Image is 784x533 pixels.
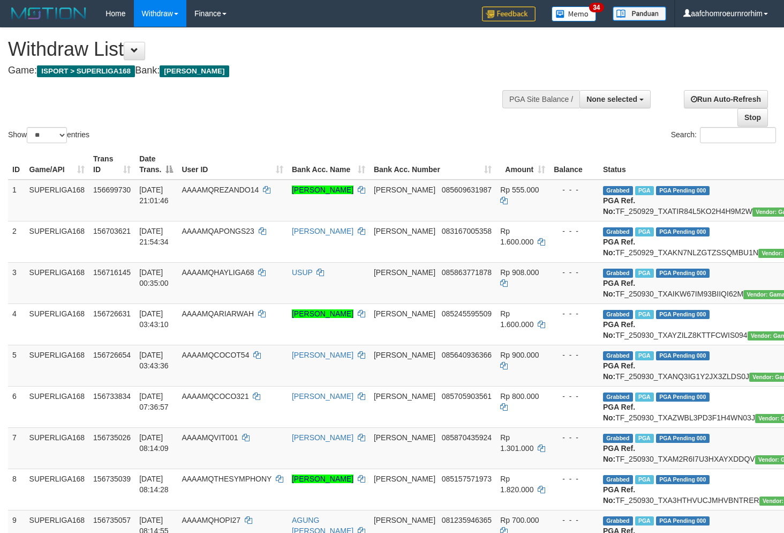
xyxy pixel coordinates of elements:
td: SUPERLIGA168 [25,469,89,510]
b: PGA Ref. No: [603,361,635,381]
span: Grabbed [603,310,633,319]
span: None selected [586,95,637,103]
span: PGA Pending [656,475,710,484]
th: ID [8,149,25,180]
span: [PERSON_NAME] [374,268,435,277]
label: Search: [671,127,776,143]
span: 156733834 [93,392,131,401]
span: Grabbed [603,434,633,443]
span: Copy 085157571973 to clipboard [442,475,492,483]
h1: Withdraw List [8,39,512,60]
span: [DATE] 21:54:34 [139,227,169,246]
th: Game/API: activate to sort column ascending [25,149,89,180]
div: - - - [554,391,594,402]
b: PGA Ref. No: [603,485,635,505]
span: Rp 900.000 [500,351,539,359]
span: [DATE] 03:43:36 [139,351,169,370]
div: - - - [554,308,594,319]
span: [PERSON_NAME] [374,392,435,401]
span: [DATE] 00:35:00 [139,268,169,287]
td: 3 [8,262,25,303]
div: - - - [554,267,594,278]
span: Marked by aafchhiseyha [635,475,654,484]
span: AAAAMQCOCO321 [182,392,248,401]
span: Rp 1.301.000 [500,433,533,453]
b: PGA Ref. No: [603,196,635,216]
td: SUPERLIGA168 [25,345,89,386]
span: Copy 085870435924 to clipboard [442,433,492,442]
td: 2 [8,221,25,262]
span: Rp 1.600.000 [500,227,533,246]
td: 8 [8,469,25,510]
span: Rp 555.000 [500,186,539,194]
span: Rp 908.000 [500,268,539,277]
a: [PERSON_NAME] [292,433,353,442]
span: Marked by aafchhiseyha [635,227,654,236]
th: User ID: activate to sort column ascending [177,149,288,180]
b: PGA Ref. No: [603,403,635,422]
span: [PERSON_NAME] [374,309,435,318]
span: PGA Pending [656,351,710,360]
span: [PERSON_NAME] [374,351,435,359]
span: [PERSON_NAME] [374,227,435,235]
span: PGA Pending [656,393,710,402]
span: 156716145 [93,268,131,277]
span: PGA Pending [656,310,710,319]
span: AAAAMQHOPI27 [182,516,240,524]
a: [PERSON_NAME] [292,351,353,359]
span: AAAAMQTHESYMPHONY [182,475,272,483]
span: 156726654 [93,351,131,359]
span: Copy 085863771878 to clipboard [442,268,492,277]
span: Rp 800.000 [500,392,539,401]
span: 156735039 [93,475,131,483]
span: 156699730 [93,186,131,194]
span: AAAAMQAPONGS23 [182,227,254,235]
span: AAAAMQHAYLIGA68 [182,268,254,277]
span: Grabbed [603,475,633,484]
span: [DATE] 07:36:57 [139,392,169,411]
span: Marked by aafchhiseyha [635,310,654,319]
td: SUPERLIGA168 [25,262,89,303]
td: 5 [8,345,25,386]
td: SUPERLIGA168 [25,303,89,345]
img: panduan.png [613,6,666,21]
b: PGA Ref. No: [603,279,635,298]
span: [PERSON_NAME] [160,65,229,77]
td: 6 [8,386,25,427]
span: AAAAMQARIARWAH [182,309,254,318]
span: [DATE] 03:43:10 [139,309,169,329]
span: PGA Pending [656,269,710,278]
span: Copy 085705903561 to clipboard [442,392,492,401]
span: Marked by aafchhiseyha [635,393,654,402]
span: Marked by aafchhiseyha [635,434,654,443]
span: Marked by aafchhiseyha [635,186,654,195]
label: Show entries [8,127,89,143]
div: PGA Site Balance / [502,90,579,108]
td: 4 [8,303,25,345]
b: PGA Ref. No: [603,320,635,339]
div: - - - [554,473,594,484]
span: Copy 083167005358 to clipboard [442,227,492,235]
span: Rp 1.820.000 [500,475,533,494]
span: [PERSON_NAME] [374,433,435,442]
span: Marked by aafchhiseyha [635,351,654,360]
a: [PERSON_NAME] [292,186,353,194]
td: 7 [8,427,25,469]
span: ISPORT > SUPERLIGA168 [37,65,135,77]
span: AAAAMQREZANDO14 [182,186,259,194]
span: Grabbed [603,351,633,360]
span: [PERSON_NAME] [374,186,435,194]
span: AAAAMQVIT001 [182,433,238,442]
span: Grabbed [603,227,633,236]
span: [PERSON_NAME] [374,516,435,524]
span: Grabbed [603,516,633,525]
th: Bank Acc. Number: activate to sort column ascending [370,149,496,180]
span: Rp 700.000 [500,516,539,524]
td: SUPERLIGA168 [25,427,89,469]
span: Grabbed [603,186,633,195]
td: SUPERLIGA168 [25,221,89,262]
th: Trans ID: activate to sort column ascending [89,149,135,180]
span: 156726631 [93,309,131,318]
span: PGA Pending [656,434,710,443]
span: Copy 085609631987 to clipboard [442,186,492,194]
